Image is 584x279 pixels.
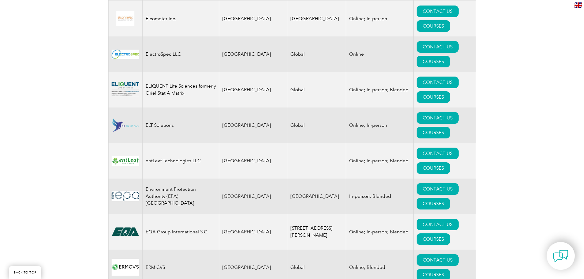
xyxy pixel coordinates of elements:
img: dc24547b-a6e0-e911-a812-000d3a795b83-logo.png [112,11,139,26]
td: In-person; Blended [346,179,414,214]
a: COURSES [417,233,450,245]
td: [GEOGRAPHIC_DATA] [219,72,287,107]
td: [GEOGRAPHIC_DATA] [219,214,287,250]
img: cf3e4118-476f-eb11-a812-00224815377e-logo.png [112,224,139,239]
a: COURSES [417,56,450,67]
td: Global [287,36,346,72]
a: COURSES [417,91,450,103]
td: [STREET_ADDRESS][PERSON_NAME] [287,214,346,250]
a: COURSES [417,20,450,32]
td: Online; In-person [346,1,414,36]
td: Environment Protection Authority (EPA) [GEOGRAPHIC_DATA] [142,179,219,214]
img: 63b15e70-6a5d-ea11-a811-000d3a79722d-logo.png [112,82,139,97]
img: 4e4b1b7c-9c37-ef11-a316-00224812a81c-logo.png [112,156,139,166]
td: Online; In-person; Blended [346,72,414,107]
td: ElectroSpec LLC [142,36,219,72]
img: 4b7ea962-c061-ee11-8def-000d3ae1a86f-logo.png [112,118,139,133]
td: EQA Group International S.C. [142,214,219,250]
a: COURSES [417,127,450,138]
td: [GEOGRAPHIC_DATA] [219,36,287,72]
td: Global [287,107,346,143]
img: en [574,2,582,8]
td: [GEOGRAPHIC_DATA] [219,179,287,214]
a: CONTACT US [417,148,459,159]
td: [GEOGRAPHIC_DATA] [287,1,346,36]
td: Online; In-person; Blended [346,143,414,179]
a: CONTACT US [417,6,459,17]
a: CONTACT US [417,219,459,230]
img: df15046f-427c-ef11-ac20-6045bde4dbfc-logo.jpg [112,50,139,59]
a: BACK TO TOP [9,266,41,279]
td: Online [346,36,414,72]
td: Elcometer Inc. [142,1,219,36]
td: Online; In-person; Blended [346,214,414,250]
a: CONTACT US [417,77,459,88]
td: ELT Solutions [142,107,219,143]
a: CONTACT US [417,112,459,124]
a: CONTACT US [417,254,459,266]
td: [GEOGRAPHIC_DATA] [287,179,346,214]
a: COURSES [417,198,450,209]
img: 0b2a24ac-d9bc-ea11-a814-000d3a79823d-logo.jpg [112,191,139,201]
td: [GEOGRAPHIC_DATA] [219,107,287,143]
img: contact-chat.png [553,248,568,264]
td: entLeaf Technologies LLC [142,143,219,179]
a: COURSES [417,162,450,174]
td: ELIQUENT Life Sciences formerly Oriel Stat A Matrix [142,72,219,107]
td: Online; In-person [346,107,414,143]
img: 607f6408-376f-eb11-a812-002248153038-logo.png [112,259,139,276]
td: [GEOGRAPHIC_DATA] [219,1,287,36]
td: Global [287,72,346,107]
td: [GEOGRAPHIC_DATA] [219,143,287,179]
a: CONTACT US [417,183,459,195]
a: CONTACT US [417,41,459,53]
